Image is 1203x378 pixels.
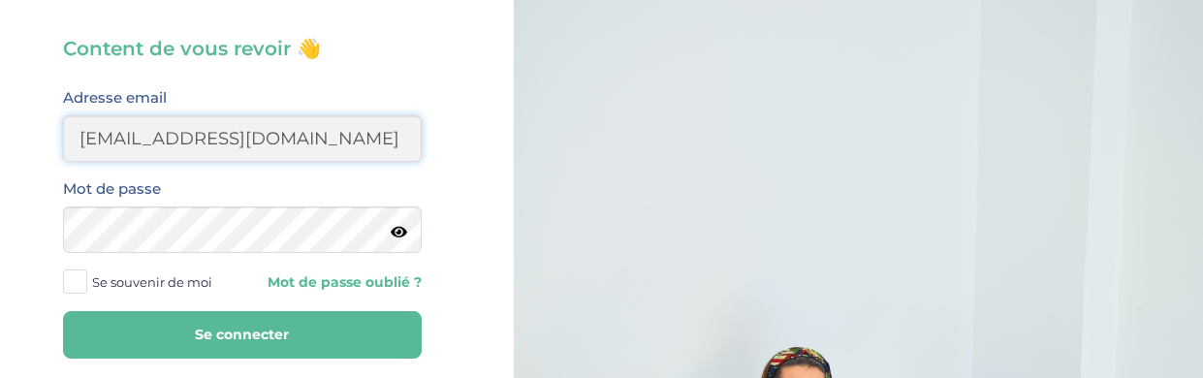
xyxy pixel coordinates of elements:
h3: Content de vous revoir 👋 [63,35,422,62]
keeper-lock: Open Keeper Popup [383,218,406,241]
label: Adresse email [63,85,167,110]
input: Email [63,115,422,162]
a: Mot de passe oublié ? [257,273,422,292]
keeper-lock: Open Keeper Popup [383,127,406,150]
button: Se connecter [63,311,422,359]
span: Se souvenir de moi [92,269,212,295]
label: Mot de passe [63,176,161,202]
